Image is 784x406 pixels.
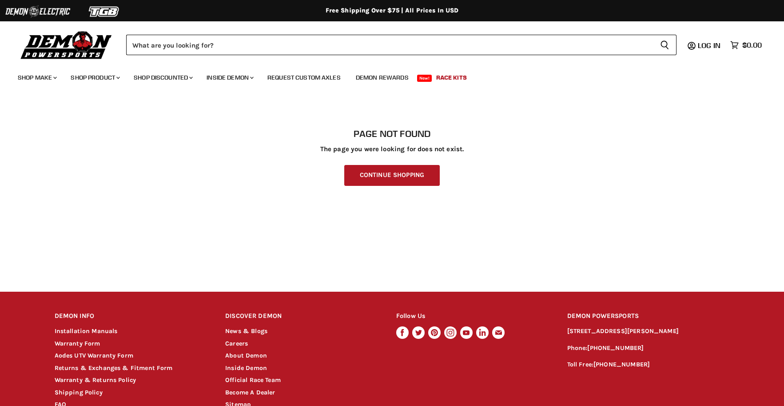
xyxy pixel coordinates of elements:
a: Returns & Exchanges & Fitment Form [55,364,173,372]
input: Search [126,35,653,55]
a: Installation Manuals [55,327,118,335]
a: Become A Dealer [225,389,275,396]
span: $0.00 [742,41,762,49]
a: Shipping Policy [55,389,103,396]
a: Inside Demon [225,364,267,372]
img: Demon Powersports [18,29,115,60]
a: Official Race Team [225,376,281,384]
h2: Follow Us [396,306,550,327]
a: About Demon [225,352,267,359]
a: Race Kits [430,68,474,87]
span: New! [417,75,432,82]
a: Log in [694,41,726,49]
a: [PHONE_NUMBER] [587,344,644,352]
form: Product [126,35,677,55]
a: Shop Discounted [127,68,198,87]
h2: DISCOVER DEMON [225,306,379,327]
a: Demon Rewards [349,68,415,87]
p: The page you were looking for does not exist. [55,145,730,153]
p: Phone: [567,343,730,354]
img: TGB Logo 2 [71,3,138,20]
span: Log in [698,41,720,50]
a: [PHONE_NUMBER] [593,361,650,368]
ul: Main menu [11,65,760,87]
p: [STREET_ADDRESS][PERSON_NAME] [567,326,730,337]
a: Warranty Form [55,340,100,347]
a: Aodes UTV Warranty Form [55,352,133,359]
p: Toll Free: [567,360,730,370]
a: $0.00 [726,39,766,52]
img: Demon Electric Logo 2 [4,3,71,20]
a: Shop Product [64,68,125,87]
a: Request Custom Axles [261,68,347,87]
a: Warranty & Returns Policy [55,376,136,384]
a: Shop Make [11,68,62,87]
div: Free Shipping Over $75 | All Prices In USD [37,7,748,15]
a: Continue Shopping [344,165,440,186]
a: News & Blogs [225,327,267,335]
button: Search [653,35,677,55]
h2: DEMON POWERSPORTS [567,306,730,327]
a: Inside Demon [200,68,259,87]
h2: DEMON INFO [55,306,209,327]
h1: Page not found [55,129,730,139]
a: Careers [225,340,248,347]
